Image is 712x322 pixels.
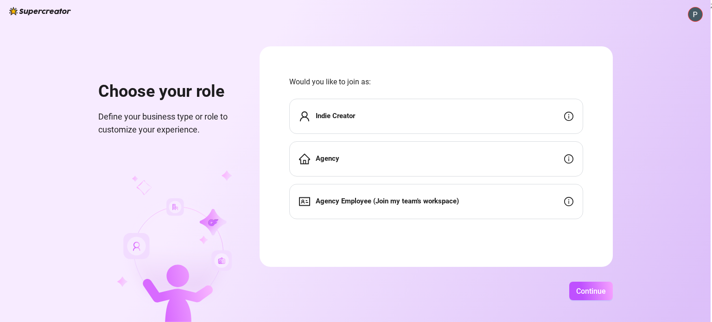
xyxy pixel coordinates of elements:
[564,112,573,121] span: info-circle
[688,7,702,21] img: ACg8ocJAQGmZ69ZS_NoiX2kugv9WarwNEntGRknnTmnCEvq6d6Jdlw=s96-c
[299,153,310,164] span: home
[98,110,237,137] span: Define your business type or role to customize your experience.
[316,154,339,163] strong: Agency
[9,7,71,15] img: logo
[569,282,613,300] button: Continue
[316,197,459,205] strong: Agency Employee (Join my team's workspace)
[299,111,310,122] span: user
[316,112,355,120] strong: Indie Creator
[564,197,573,206] span: info-circle
[564,154,573,164] span: info-circle
[299,196,310,207] span: idcard
[98,82,237,102] h1: Choose your role
[576,287,606,296] span: Continue
[289,76,583,88] span: Would you like to join as:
